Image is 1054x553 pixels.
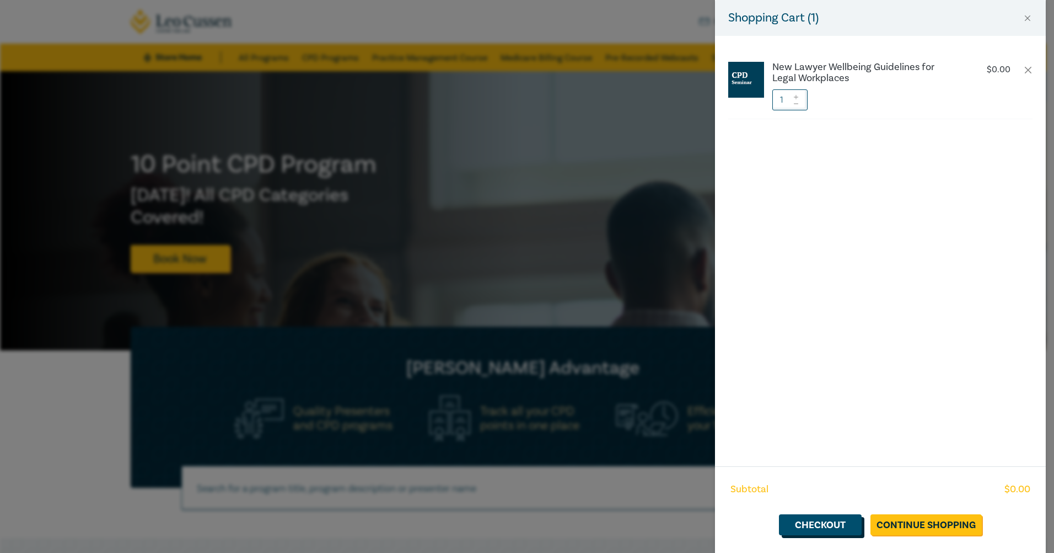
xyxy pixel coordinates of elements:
span: $ 0.00 [1004,482,1030,497]
p: $ 0.00 [987,65,1010,75]
a: New Lawyer Wellbeing Guidelines for Legal Workplaces [772,62,955,84]
a: Continue Shopping [870,514,982,535]
img: CPD%20Seminar.jpg [728,62,764,98]
h5: Shopping Cart ( 1 ) [728,9,819,27]
input: 1 [772,89,808,110]
span: Subtotal [730,482,768,497]
button: Close [1023,13,1033,23]
a: Checkout [779,514,862,535]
